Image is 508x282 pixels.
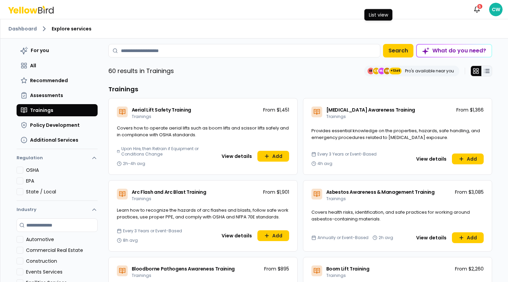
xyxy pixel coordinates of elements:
span: 4h avg [317,161,332,166]
div: What do you need? [417,45,491,57]
label: Construction [26,258,98,264]
span: 8h avg [123,238,138,243]
span: Provides essential knowledge on the properties, hazards, safe handling, and emergency procedures ... [311,127,480,141]
button: View details [412,232,451,243]
button: 5 [470,3,484,16]
button: Industry [17,201,98,218]
label: OSHA [26,167,98,173]
span: Trainings [132,196,151,202]
p: Pro's available near you [405,68,454,74]
div: 5 [477,3,483,9]
span: EE [367,68,374,74]
button: View details [218,230,256,241]
span: 2h-4h avg [123,161,145,166]
label: Automotive [26,236,98,243]
span: Trainings [30,107,53,114]
button: Search [383,44,413,57]
span: [MEDICAL_DATA] Awareness Training [326,107,415,113]
span: Trainings [326,196,346,202]
span: Learn how to recognize the hazards of arc flashes and blasts, follow safe work practices, use pro... [117,207,288,220]
p: From $2,260 [455,265,484,272]
button: Add [452,154,484,164]
span: 2h avg [379,235,393,240]
span: CE [373,68,380,74]
span: Recommended [30,77,68,84]
label: EPA [26,178,98,184]
span: Every 3 Years or Event-Based [317,151,377,157]
span: Assessments [30,92,63,99]
span: Asbestos Awareness & Management Training [326,189,435,195]
a: Dashboard [8,25,37,32]
button: All [17,60,98,72]
nav: breadcrumb [8,25,500,33]
p: From $895 [264,265,289,272]
span: Additional Services [30,137,78,143]
p: From $1,366 [456,107,484,113]
p: From $1,901 [263,189,289,195]
button: Additional Services [17,134,98,146]
span: SE [384,68,390,74]
p: From $3,085 [455,189,484,195]
span: Policy Development [30,122,80,128]
button: Add [452,232,484,243]
span: MJ [378,68,385,74]
span: +1346 [390,68,400,74]
button: Assessments [17,89,98,101]
span: Arc Flash and Arc Blast Training [132,189,206,195]
button: What do you need? [416,44,492,57]
span: Trainings [132,114,151,119]
span: Every 3 Years or Event-Based [123,228,182,234]
span: Trainings [326,114,346,119]
span: Boom Lift Training [326,265,370,272]
span: Explore services [52,25,92,32]
span: Trainings [326,273,346,278]
button: Regulation [17,152,98,167]
button: Trainings [17,104,98,116]
span: Covers health risks, identification, and safe practices for working around asbestos-containing ma... [311,209,470,222]
span: Covers how to operate aerial lifts such as boom lifts and scissor lifts safely and in compliance ... [117,125,289,138]
p: 60 results in Trainings [108,66,174,76]
div: Regulation [17,167,98,201]
button: View details [412,154,451,164]
button: Policy Development [17,119,98,131]
span: Annually or Event-Based [317,235,369,240]
button: Add [257,151,289,162]
button: For you [17,44,98,57]
span: Upon Hire, then Retrain if Equipment or Conditions Change [121,146,200,157]
button: Add [257,230,289,241]
label: Commercial Real Estate [26,247,98,254]
span: For you [31,47,49,54]
span: Bloodborne Pathogens Awareness Training [132,265,235,272]
button: View details [218,151,256,162]
label: Events Services [26,268,98,275]
span: All [30,62,36,69]
h3: Trainings [108,85,492,94]
span: Trainings [132,273,151,278]
button: Recommended [17,74,98,87]
label: State / Local [26,188,98,195]
span: Aerial Lift Safety Training [132,107,192,113]
span: CW [489,3,503,16]
p: From $1,451 [263,107,289,113]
